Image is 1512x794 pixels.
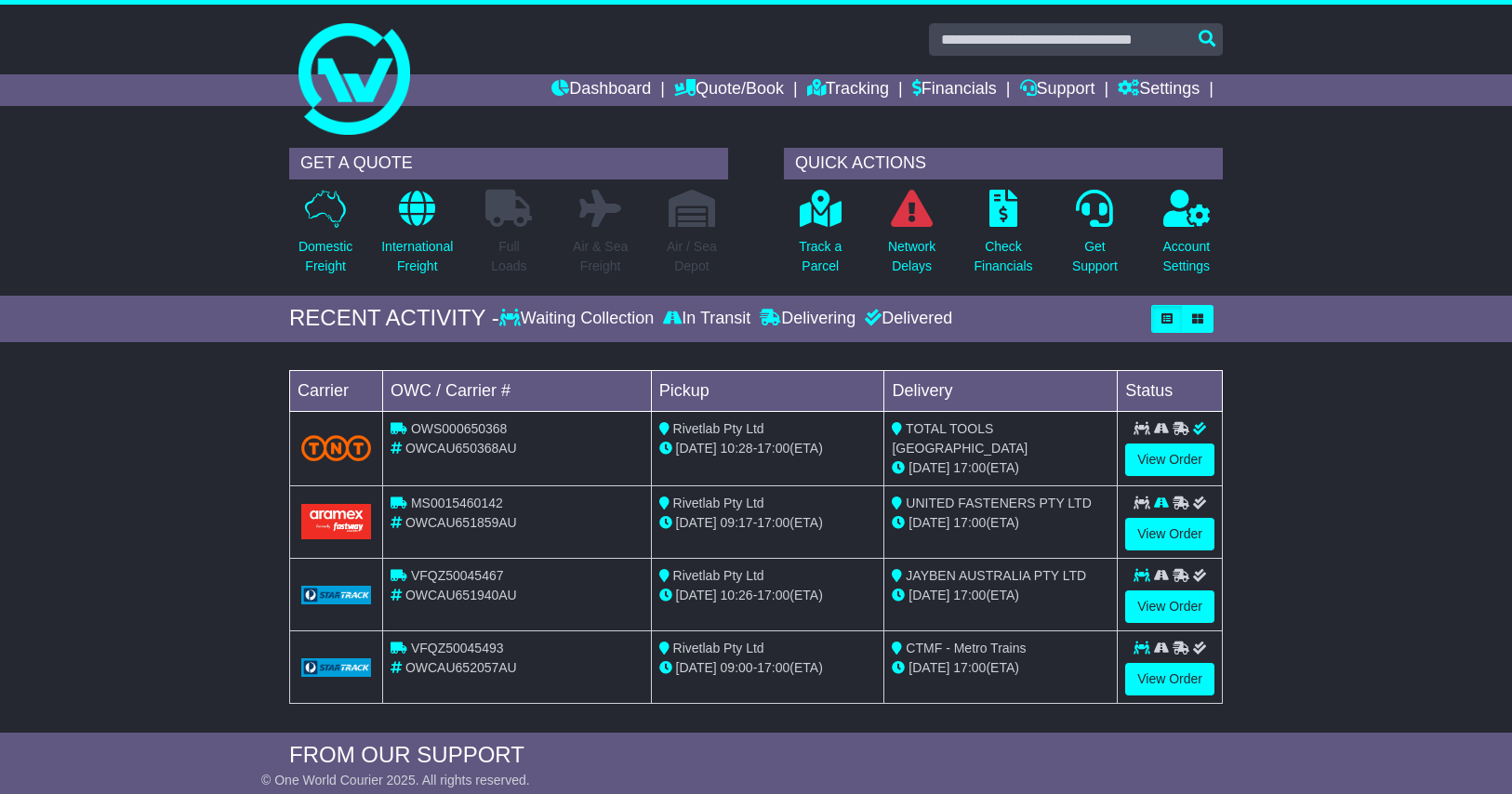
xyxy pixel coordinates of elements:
[383,370,652,411] td: OWC / Carrier #
[1118,370,1223,411] td: Status
[757,441,789,456] span: 17:00
[298,189,353,286] a: DomesticFreight
[485,237,532,276] p: Full Loads
[673,568,764,583] span: Rivetlab Pty Ltd
[676,588,717,602] span: [DATE]
[884,370,1118,411] td: Delivery
[411,568,504,583] span: VFQZ50045467
[499,309,658,329] div: Waiting Collection
[676,660,717,675] span: [DATE]
[1020,74,1095,106] a: Support
[887,189,936,286] a: NetworkDelays
[953,660,986,675] span: 17:00
[953,515,986,530] span: 17:00
[676,441,717,456] span: [DATE]
[906,496,1091,510] span: UNITED FASTENERS PTY LTD
[673,496,764,510] span: Rivetlab Pty Ltd
[892,513,1109,533] div: (ETA)
[912,74,997,106] a: Financials
[381,237,453,276] p: International Freight
[289,742,1223,769] div: FROM OUR SUPPORT
[651,370,884,411] td: Pickup
[1125,590,1214,623] a: View Order
[906,568,1086,583] span: JAYBEN AUSTRALIA PTY LTD
[909,515,949,530] span: [DATE]
[301,435,371,460] img: TNT_Domestic.png
[721,515,753,530] span: 09:17
[909,460,949,475] span: [DATE]
[405,660,517,675] span: OWCAU652057AU
[757,515,789,530] span: 17:00
[411,496,503,510] span: MS0015460142
[1163,237,1211,276] p: Account Settings
[892,458,1109,478] div: (ETA)
[289,148,728,179] div: GET A QUOTE
[301,586,371,604] img: GetCarrierServiceLogo
[673,641,764,655] span: Rivetlab Pty Ltd
[953,460,986,475] span: 17:00
[892,421,1028,456] span: TOTAL TOOLS [GEOGRAPHIC_DATA]
[380,189,454,286] a: InternationalFreight
[909,588,949,602] span: [DATE]
[807,74,889,106] a: Tracking
[1071,189,1119,286] a: GetSupport
[975,237,1033,276] p: Check Financials
[721,660,753,675] span: 09:00
[659,513,877,533] div: - (ETA)
[301,658,371,677] img: GetCarrierServiceLogo
[1125,443,1214,476] a: View Order
[411,641,504,655] span: VFQZ50045493
[784,148,1223,179] div: QUICK ACTIONS
[798,189,842,286] a: Track aParcel
[1162,189,1212,286] a: AccountSettings
[676,515,717,530] span: [DATE]
[289,305,499,332] div: RECENT ACTIVITY -
[301,504,371,538] img: Aramex.png
[659,658,877,678] div: - (ETA)
[888,237,935,276] p: Network Delays
[659,439,877,458] div: - (ETA)
[892,658,1109,678] div: (ETA)
[906,641,1026,655] span: CTMF - Metro Trains
[892,586,1109,605] div: (ETA)
[1072,237,1118,276] p: Get Support
[573,237,628,276] p: Air & Sea Freight
[1125,518,1214,550] a: View Order
[411,421,508,436] span: OWS000650368
[405,515,517,530] span: OWCAU651859AU
[909,660,949,675] span: [DATE]
[974,189,1034,286] a: CheckFinancials
[667,237,717,276] p: Air / Sea Depot
[953,588,986,602] span: 17:00
[658,309,755,329] div: In Transit
[659,586,877,605] div: - (ETA)
[755,309,860,329] div: Delivering
[757,660,789,675] span: 17:00
[1118,74,1200,106] a: Settings
[298,237,352,276] p: Domestic Freight
[799,237,842,276] p: Track a Parcel
[261,773,530,787] span: © One World Courier 2025. All rights reserved.
[757,588,789,602] span: 17:00
[405,441,517,456] span: OWCAU650368AU
[673,421,764,436] span: Rivetlab Pty Ltd
[405,588,517,602] span: OWCAU651940AU
[290,370,383,411] td: Carrier
[860,309,952,329] div: Delivered
[721,588,753,602] span: 10:26
[721,441,753,456] span: 10:28
[1125,663,1214,695] a: View Order
[674,74,784,106] a: Quote/Book
[551,74,651,106] a: Dashboard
